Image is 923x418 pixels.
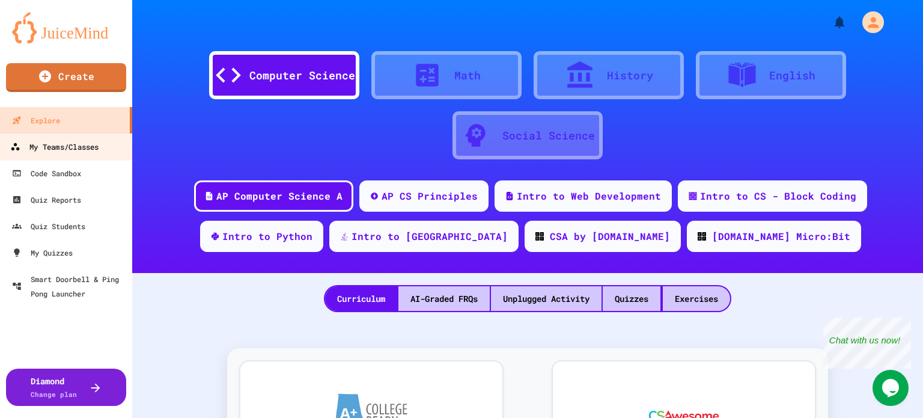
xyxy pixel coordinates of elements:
div: AI-Graded FRQs [398,286,490,311]
a: Create [6,63,126,92]
img: logo-orange.svg [12,12,120,43]
div: Diamond [31,375,77,400]
div: Code Sandbox [12,166,81,180]
div: My Teams/Classes [10,140,99,155]
iframe: chat widget [823,318,911,369]
div: My Account [850,8,887,36]
div: Intro to [GEOGRAPHIC_DATA] [352,229,508,244]
div: Unplugged Activity [491,286,602,311]
div: AP Computer Science A [216,189,343,203]
span: Change plan [31,390,77,399]
div: Social Science [502,128,595,144]
img: CODE_logo_RGB.png [698,232,706,241]
div: Exercises [663,286,730,311]
div: Curriculum [325,286,397,311]
div: Explore [12,113,60,128]
div: Quizzes [603,286,660,311]
div: My Notifications [810,12,850,32]
div: Intro to Web Development [517,189,661,203]
div: Smart Doorbell & Ping Pong Launcher [12,272,127,301]
div: Quiz Reports [12,192,81,207]
div: AP CS Principles [382,189,478,203]
div: History [607,67,653,84]
div: Computer Science [249,67,355,84]
div: [DOMAIN_NAME] Micro:Bit [712,229,850,244]
div: English [769,67,815,84]
button: DiamondChange plan [6,369,126,406]
div: Intro to Python [222,229,312,244]
img: CODE_logo_RGB.png [535,232,544,241]
div: Quiz Students [12,219,85,233]
div: My Quizzes [12,245,73,260]
div: CSA by [DOMAIN_NAME] [550,229,670,244]
div: Intro to CS - Block Coding [700,189,856,203]
iframe: chat widget [873,370,911,406]
div: Math [454,67,481,84]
